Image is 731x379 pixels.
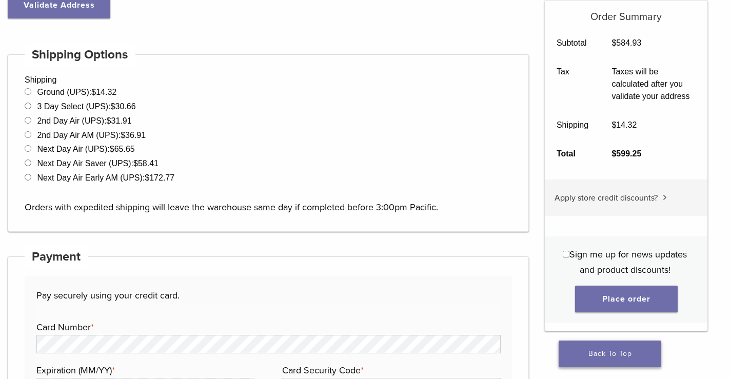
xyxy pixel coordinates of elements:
[145,173,174,182] bdi: 172.77
[25,43,135,67] h4: Shipping Options
[111,102,115,111] span: $
[121,131,125,139] span: $
[110,145,114,153] span: $
[569,249,687,275] span: Sign me up for news updates and product discounts!
[282,363,498,378] label: Card Security Code
[575,286,678,312] button: Place order
[133,159,138,168] span: $
[545,57,600,111] th: Tax
[107,116,132,125] bdi: 31.91
[36,288,501,303] p: Pay securely using your credit card.
[91,88,96,96] span: $
[37,88,116,96] label: Ground (UPS):
[611,38,641,47] bdi: 584.93
[91,88,116,96] bdi: 14.32
[25,245,88,269] h4: Payment
[37,159,159,168] label: Next Day Air Saver (UPS):
[611,121,616,129] span: $
[37,116,131,125] label: 2nd Day Air (UPS):
[111,102,136,111] bdi: 30.66
[110,145,135,153] bdi: 65.65
[611,149,641,158] bdi: 599.25
[545,1,707,23] h5: Order Summary
[545,111,600,139] th: Shipping
[611,38,616,47] span: $
[107,116,111,125] span: $
[37,131,146,139] label: 2nd Day Air AM (UPS):
[611,149,616,158] span: $
[36,320,498,335] label: Card Number
[600,57,707,111] td: Taxes will be calculated after you validate your address
[36,363,252,378] label: Expiration (MM/YY)
[37,102,135,111] label: 3 Day Select (UPS):
[37,145,134,153] label: Next Day Air (UPS):
[545,139,600,168] th: Total
[663,195,667,200] img: caret.svg
[611,121,637,129] bdi: 14.32
[121,131,146,139] bdi: 36.91
[545,29,600,57] th: Subtotal
[563,251,569,257] input: Sign me up for news updates and product discounts!
[145,173,149,182] span: $
[25,184,512,215] p: Orders with expedited shipping will leave the warehouse same day if completed before 3:00pm Pacific.
[555,193,658,203] span: Apply store credit discounts?
[133,159,159,168] bdi: 58.41
[8,54,529,232] div: Shipping
[559,341,661,367] a: Back To Top
[37,173,174,182] label: Next Day Air Early AM (UPS):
